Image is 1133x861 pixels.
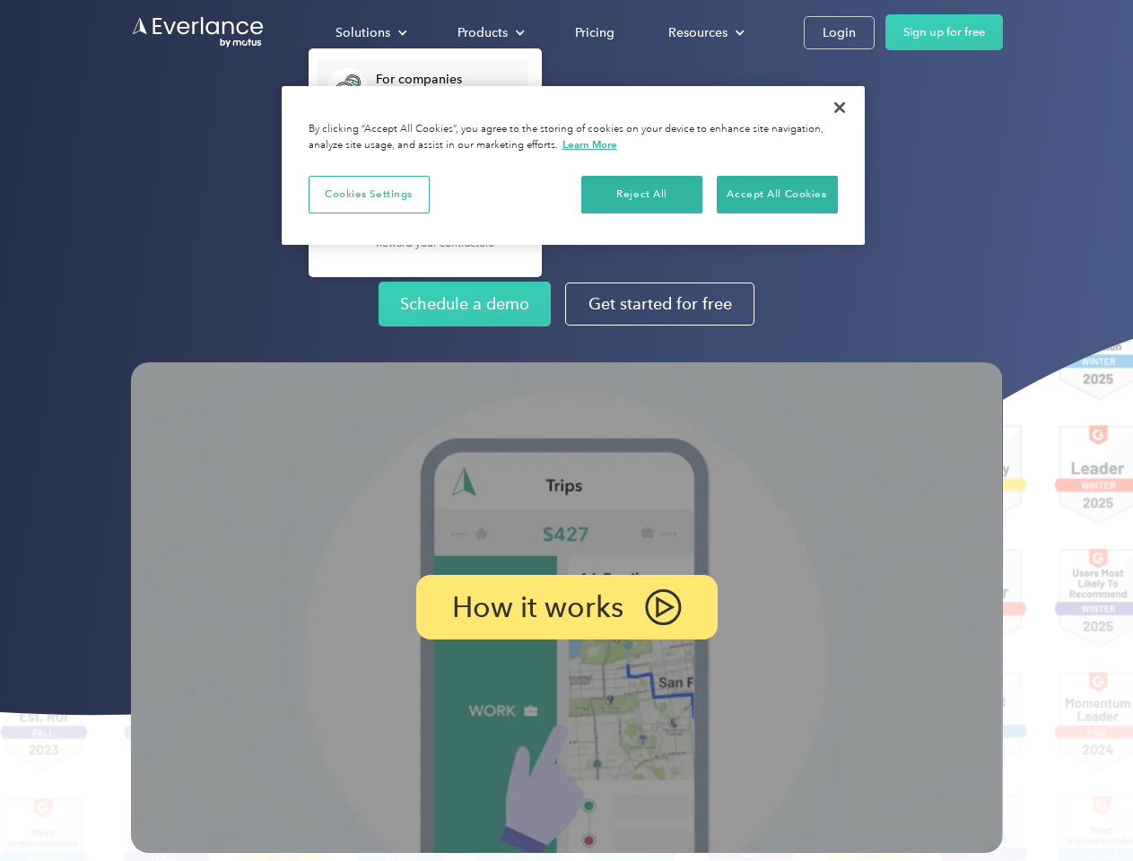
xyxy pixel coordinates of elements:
[458,22,508,44] div: Products
[376,71,519,89] div: For companies
[717,176,838,213] button: Accept All Cookies
[650,17,759,48] div: Resources
[131,15,266,49] a: Go to homepage
[581,176,702,213] button: Reject All
[132,107,222,144] input: Submit
[379,282,551,326] a: Schedule a demo
[562,138,617,151] a: More information about your privacy, opens in a new tab
[575,22,614,44] div: Pricing
[309,122,838,153] div: By clicking “Accept All Cookies”, you agree to the storing of cookies on your device to enhance s...
[820,88,859,127] button: Close
[318,59,527,117] a: For companiesEasy vehicle reimbursements
[309,176,430,213] button: Cookies Settings
[336,22,390,44] div: Solutions
[804,16,875,49] a: Login
[282,86,865,245] div: Privacy
[557,17,632,48] a: Pricing
[309,48,542,277] nav: Solutions
[440,17,539,48] div: Products
[318,17,422,48] div: Solutions
[668,22,728,44] div: Resources
[823,22,856,44] div: Login
[885,14,1003,50] a: Sign up for free
[565,283,754,326] a: Get started for free
[452,596,623,618] p: How it works
[282,86,865,245] div: Cookie banner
